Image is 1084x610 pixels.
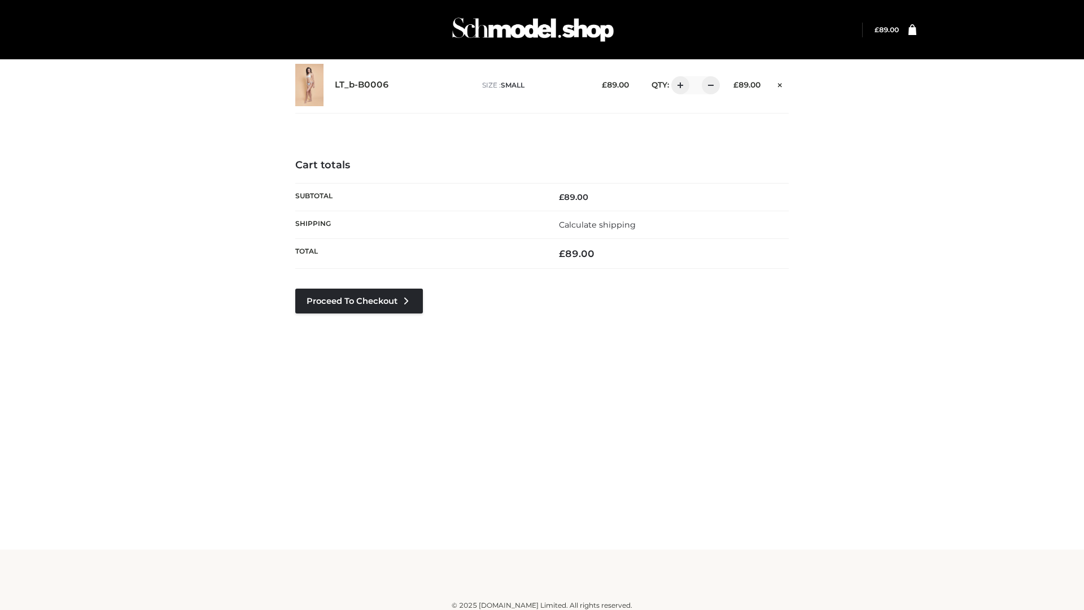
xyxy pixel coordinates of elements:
bdi: 89.00 [559,248,595,259]
span: £ [559,248,565,259]
h4: Cart totals [295,159,789,172]
a: £89.00 [875,25,899,34]
div: QTY: [640,76,716,94]
p: size : [482,80,584,90]
span: £ [602,80,607,89]
span: £ [875,25,879,34]
a: Remove this item [772,76,789,91]
th: Subtotal [295,183,542,211]
bdi: 89.00 [602,80,629,89]
bdi: 89.00 [733,80,760,89]
span: SMALL [501,81,524,89]
th: Total [295,239,542,269]
a: Calculate shipping [559,220,636,230]
a: LT_b-B0006 [335,80,389,90]
bdi: 89.00 [559,192,588,202]
bdi: 89.00 [875,25,899,34]
span: £ [733,80,738,89]
img: Schmodel Admin 964 [448,7,618,52]
a: Proceed to Checkout [295,289,423,313]
th: Shipping [295,211,542,238]
span: £ [559,192,564,202]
